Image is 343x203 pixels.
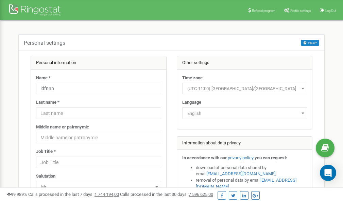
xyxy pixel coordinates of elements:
input: Last name [36,107,161,119]
label: Job Title * [36,148,56,155]
label: Last name * [36,99,59,106]
span: Referral program [252,9,275,13]
strong: In accordance with our [182,155,227,160]
div: Open Intercom Messenger [320,165,336,181]
span: Calls processed in the last 30 days : [120,192,213,197]
label: Name * [36,75,51,81]
label: Time zone [182,75,203,81]
label: Salutation [36,173,55,180]
span: English [182,107,307,119]
span: (UTC-11:00) Pacific/Midway [182,83,307,94]
label: Language [182,99,201,106]
u: 1 744 194,00 [95,192,119,197]
a: [EMAIL_ADDRESS][DOMAIN_NAME] [206,171,275,176]
span: 99,989% [7,192,27,197]
u: 7 596 625,00 [189,192,213,197]
input: Job Title [36,157,161,168]
label: Middle name or patronymic [36,124,89,130]
span: Profile settings [290,9,311,13]
span: Calls processed in the last 7 days : [28,192,119,197]
div: Information about data privacy [177,137,312,150]
li: download of personal data shared by email , [196,165,307,177]
li: removal of personal data by email , [196,177,307,190]
span: Log Out [325,9,336,13]
strong: you can request: [255,155,287,160]
input: Middle name or patronymic [36,132,161,143]
button: HELP [301,40,319,46]
div: Other settings [177,56,312,70]
a: privacy policy [228,155,254,160]
input: Name [36,83,161,94]
h5: Personal settings [24,40,65,46]
div: Personal information [31,56,166,70]
span: English [185,109,305,118]
span: Mr. [36,181,161,192]
span: (UTC-11:00) Pacific/Midway [185,84,305,94]
span: Mr. [38,182,159,192]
